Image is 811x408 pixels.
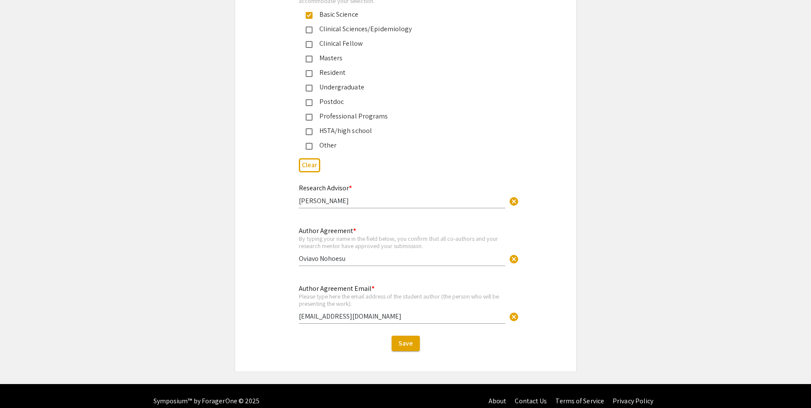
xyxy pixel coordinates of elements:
button: Clear [505,250,522,267]
a: About [489,396,507,405]
div: Resident [313,68,492,78]
button: Clear [505,307,522,325]
div: HSTA/high school [313,126,492,136]
a: Privacy Policy [613,396,653,405]
button: Save [392,336,420,351]
span: Save [398,339,413,348]
div: Undergraduate [313,82,492,92]
div: Other [313,140,492,151]
mat-label: Author Agreement Email [299,284,375,293]
span: cancel [509,196,519,207]
span: cancel [509,312,519,322]
a: Terms of Service [555,396,604,405]
div: Basic Science [313,9,492,20]
div: Masters [313,53,492,63]
button: Clear [505,192,522,209]
input: Type Here [299,196,505,205]
div: Clinical Fellow [313,38,492,49]
div: Clinical Sciences/Epidemiology [313,24,492,34]
input: Type Here [299,312,505,321]
input: Type Here [299,254,505,263]
iframe: Chat [6,370,36,402]
div: Postdoc [313,97,492,107]
button: Clear [299,158,320,172]
div: By typing your name in the field below, you confirm that all co-authors and your research mentor ... [299,235,505,250]
mat-label: Author Agreement [299,226,356,235]
a: Contact Us [515,396,547,405]
div: Please type here the email address of the student author (the person who will be presenting the w... [299,293,505,307]
div: Professional Programs [313,111,492,121]
mat-label: Research Advisor [299,183,352,192]
span: cancel [509,254,519,264]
